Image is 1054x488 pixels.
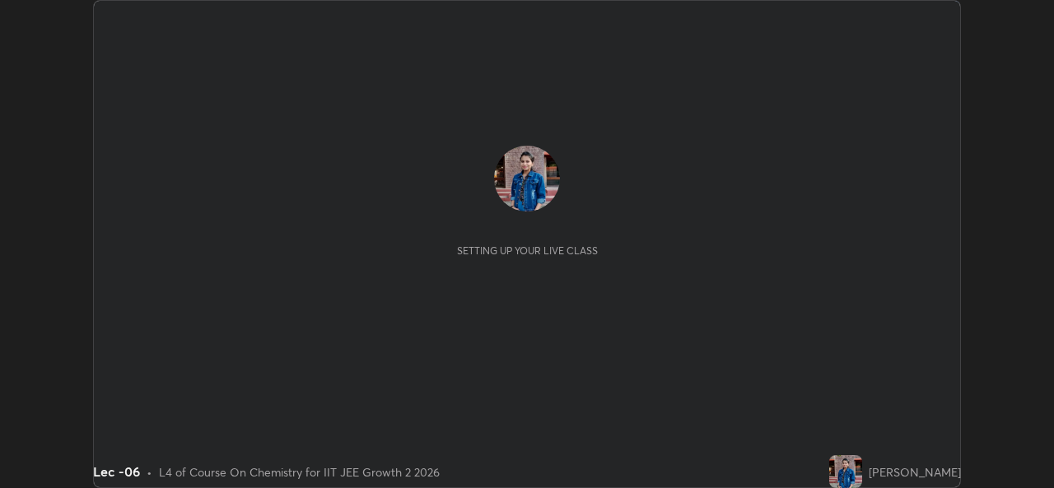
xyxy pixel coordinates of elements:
div: Setting up your live class [457,244,598,257]
div: [PERSON_NAME] [869,463,961,481]
img: afbd5aa0a622416b8b8991d38887bb34.jpg [494,146,560,211]
div: L4 of Course On Chemistry for IIT JEE Growth 2 2026 [159,463,440,481]
div: Lec -06 [93,462,140,481]
img: afbd5aa0a622416b8b8991d38887bb34.jpg [829,455,862,488]
div: • [147,463,152,481]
